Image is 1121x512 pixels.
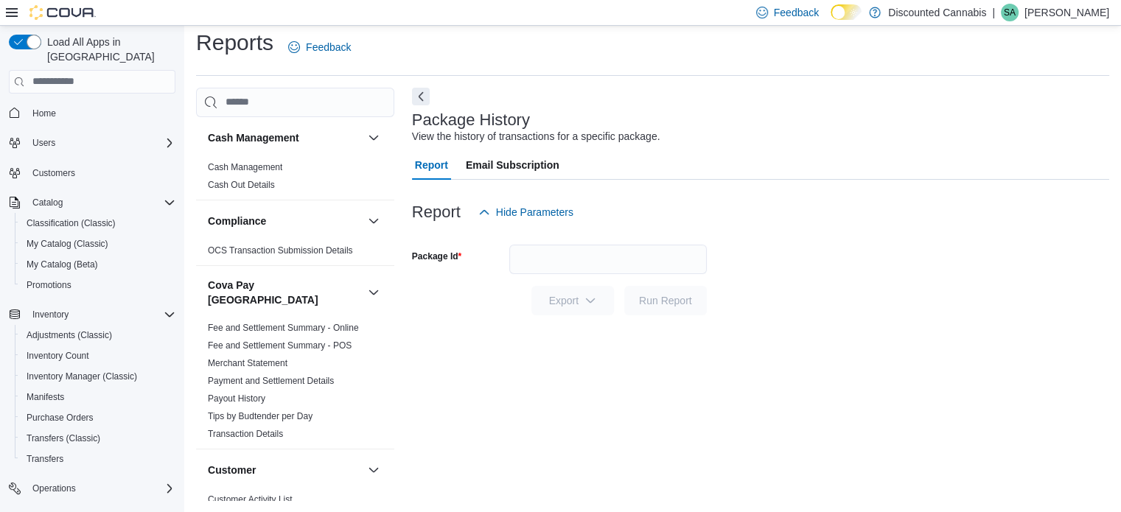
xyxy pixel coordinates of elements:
[21,429,106,447] a: Transfers (Classic)
[32,197,63,208] span: Catalog
[15,234,181,254] button: My Catalog (Classic)
[1001,4,1019,21] div: Sam Annann
[1024,4,1109,21] p: [PERSON_NAME]
[196,319,394,449] div: Cova Pay [GEOGRAPHIC_DATA]
[27,259,98,270] span: My Catalog (Beta)
[21,256,104,273] a: My Catalog (Beta)
[27,238,108,250] span: My Catalog (Classic)
[196,158,394,200] div: Cash Management
[21,450,69,468] a: Transfers
[32,309,69,320] span: Inventory
[21,368,143,385] a: Inventory Manager (Classic)
[27,164,81,182] a: Customers
[208,410,312,422] span: Tips by Budtender per Day
[196,242,394,265] div: Compliance
[365,212,383,230] button: Compliance
[27,453,63,465] span: Transfers
[3,133,181,153] button: Users
[15,346,181,366] button: Inventory Count
[208,375,334,387] span: Payment and Settlement Details
[208,393,265,404] a: Payout History
[32,108,56,119] span: Home
[15,387,181,407] button: Manifests
[21,214,122,232] a: Classification (Classic)
[21,214,175,232] span: Classification (Classic)
[15,213,181,234] button: Classification (Classic)
[27,432,100,444] span: Transfers (Classic)
[208,428,283,440] span: Transaction Details
[639,293,692,308] span: Run Report
[21,276,175,294] span: Promotions
[21,429,175,447] span: Transfers (Classic)
[531,286,614,315] button: Export
[208,245,353,256] span: OCS Transaction Submission Details
[466,150,559,180] span: Email Subscription
[27,412,94,424] span: Purchase Orders
[3,192,181,213] button: Catalog
[208,393,265,404] span: Payout History
[21,256,175,273] span: My Catalog (Beta)
[496,205,573,220] span: Hide Parameters
[412,129,660,144] div: View the history of transactions for a specific package.
[208,340,352,351] span: Fee and Settlement Summary - POS
[208,376,334,386] a: Payment and Settlement Details
[208,494,293,505] a: Customer Activity List
[27,350,89,362] span: Inventory Count
[27,134,175,152] span: Users
[21,388,70,406] a: Manifests
[21,409,99,427] a: Purchase Orders
[208,162,282,172] a: Cash Management
[27,480,82,497] button: Operations
[27,104,175,122] span: Home
[27,217,116,229] span: Classification (Classic)
[27,194,175,211] span: Catalog
[540,286,605,315] span: Export
[21,450,175,468] span: Transfers
[32,483,76,494] span: Operations
[992,4,995,21] p: |
[32,137,55,149] span: Users
[412,111,530,129] h3: Package History
[208,214,266,228] h3: Compliance
[41,35,175,64] span: Load All Apps in [GEOGRAPHIC_DATA]
[412,88,430,105] button: Next
[21,235,114,253] a: My Catalog (Classic)
[412,250,461,262] label: Package Id
[282,32,357,62] a: Feedback
[208,161,282,173] span: Cash Management
[208,180,275,190] a: Cash Out Details
[306,40,351,55] span: Feedback
[27,329,112,341] span: Adjustments (Classic)
[888,4,986,21] p: Discounted Cannabis
[208,278,362,307] button: Cova Pay [GEOGRAPHIC_DATA]
[365,461,383,479] button: Customer
[1004,4,1016,21] span: SA
[415,150,448,180] span: Report
[208,357,287,369] span: Merchant Statement
[774,5,819,20] span: Feedback
[208,323,359,333] a: Fee and Settlement Summary - Online
[21,326,118,344] a: Adjustments (Classic)
[21,347,175,365] span: Inventory Count
[29,5,96,20] img: Cova
[27,164,175,182] span: Customers
[21,235,175,253] span: My Catalog (Classic)
[3,304,181,325] button: Inventory
[208,429,283,439] a: Transaction Details
[15,366,181,387] button: Inventory Manager (Classic)
[21,276,77,294] a: Promotions
[208,358,287,368] a: Merchant Statement
[21,326,175,344] span: Adjustments (Classic)
[208,214,362,228] button: Compliance
[21,347,95,365] a: Inventory Count
[21,388,175,406] span: Manifests
[831,4,862,20] input: Dark Mode
[32,167,75,179] span: Customers
[208,463,362,477] button: Customer
[15,275,181,295] button: Promotions
[208,494,293,505] span: Customer Activity List
[208,411,312,421] a: Tips by Budtender per Day
[365,284,383,301] button: Cova Pay [GEOGRAPHIC_DATA]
